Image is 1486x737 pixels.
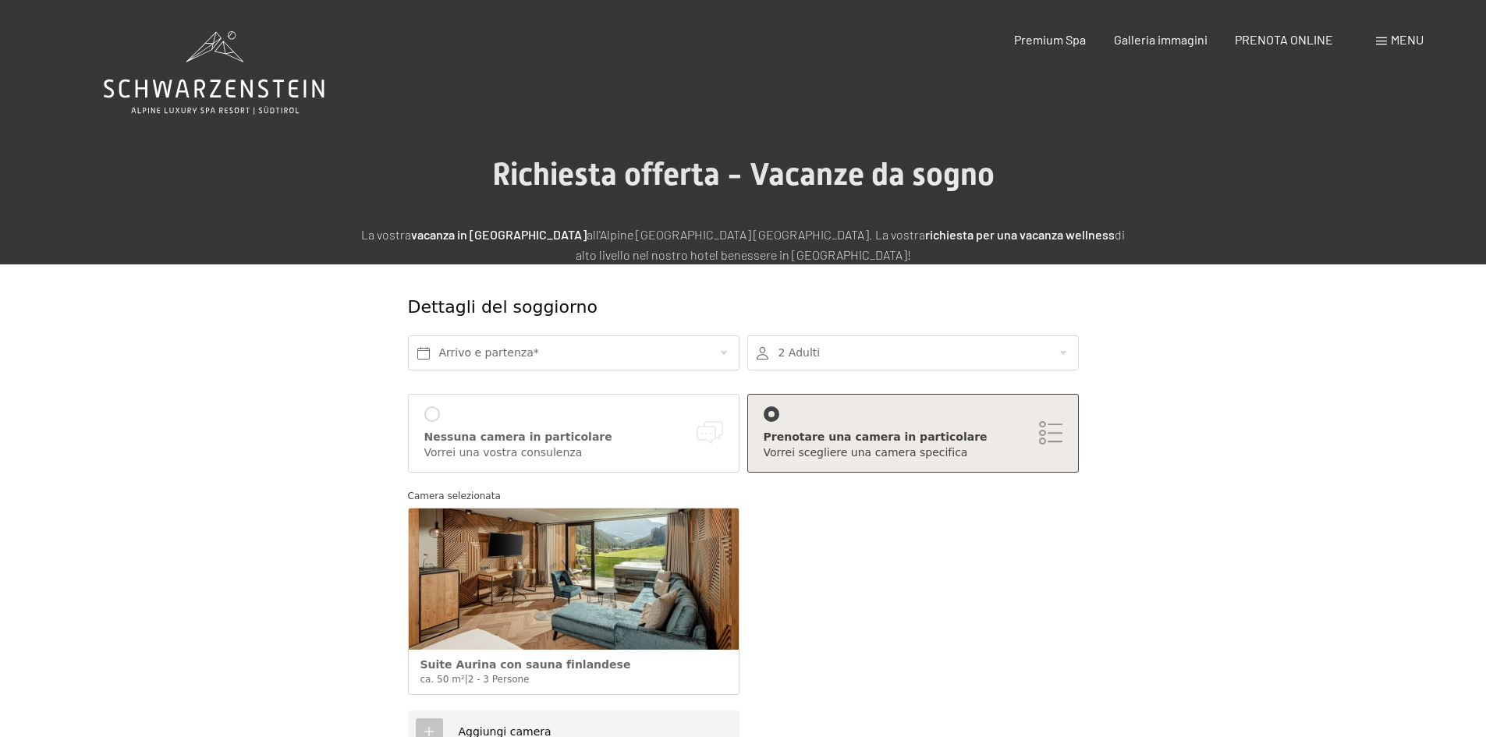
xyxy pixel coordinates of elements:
[1235,32,1333,47] a: PRENOTA ONLINE
[409,508,739,650] img: Suite Aurina con sauna finlandese
[492,156,995,193] span: Richiesta offerta - Vacanze da sogno
[465,674,468,685] span: |
[424,430,723,445] div: Nessuna camera in particolare
[764,445,1062,461] div: Vorrei scegliere una camera specifica
[1391,32,1424,47] span: Menu
[408,296,966,320] div: Dettagli del soggiorno
[420,674,465,685] span: ca. 50 m²
[764,430,1062,445] div: Prenotare una camera in particolare
[411,227,587,242] strong: vacanza in [GEOGRAPHIC_DATA]
[408,488,1079,504] div: Camera selezionata
[420,658,631,671] span: Suite Aurina con sauna finlandese
[424,445,723,461] div: Vorrei una vostra consulenza
[1014,32,1086,47] a: Premium Spa
[1114,32,1208,47] a: Galleria immagini
[468,674,530,685] span: 2 - 3 Persone
[925,227,1115,242] strong: richiesta per una vacanza wellness
[353,225,1133,264] p: La vostra all'Alpine [GEOGRAPHIC_DATA] [GEOGRAPHIC_DATA]. La vostra di alto livello nel nostro ho...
